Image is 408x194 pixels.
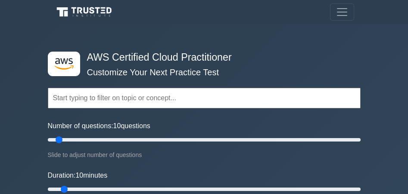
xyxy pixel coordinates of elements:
[113,122,121,129] span: 10
[48,170,108,181] label: Duration: minutes
[84,52,318,64] h4: AWS Certified Cloud Practitioner
[330,3,354,21] button: Toggle navigation
[75,172,83,179] span: 10
[48,150,361,160] div: Slide to adjust number of questions
[48,121,150,131] label: Number of questions: questions
[48,88,361,108] input: Start typing to filter on topic or concept...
